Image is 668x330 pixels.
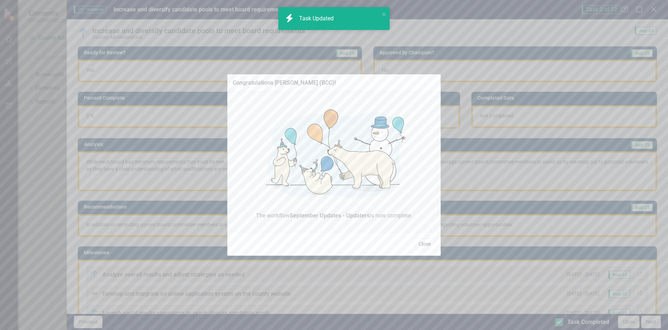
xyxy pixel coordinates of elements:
[253,97,415,211] img: Congratulations
[233,80,336,86] div: Congratulations [PERSON_NAME] (BCC)!
[414,238,435,250] button: Close
[299,15,335,23] div: Task Updated
[290,212,370,219] strong: September Updates - Updaters
[233,212,435,220] span: The workflow is now complete.
[382,10,387,18] button: close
